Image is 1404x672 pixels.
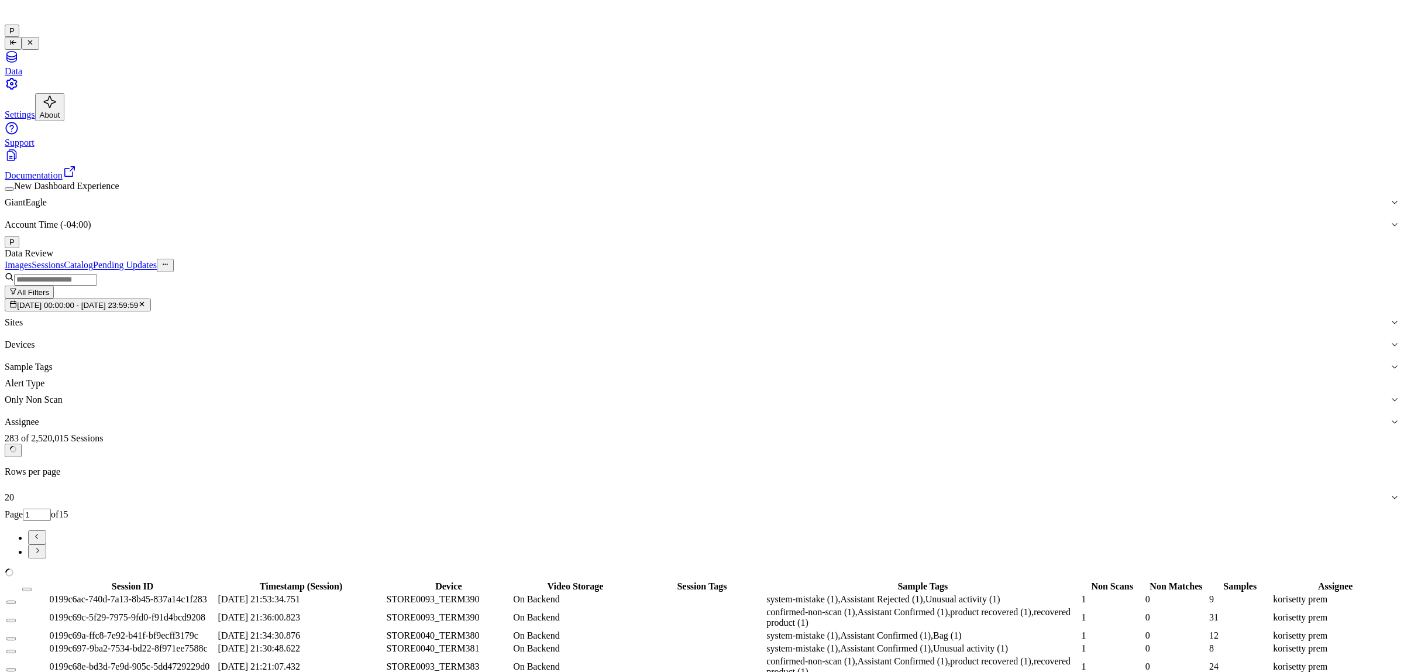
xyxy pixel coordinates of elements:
[840,630,933,640] span: Assistant Confirmed (1) ,
[766,607,858,617] span: confirmed-non-scan (1) ,
[1273,661,1327,671] span: korisetty prem
[64,260,93,270] a: Catalog
[9,26,15,35] span: P
[840,643,933,653] span: Assistant Confirmed (1) ,
[513,661,638,672] div: On Backend
[766,581,1079,592] th: Sample Tags
[5,77,1399,119] a: Settings
[5,25,19,37] button: P
[50,630,198,640] span: 0199c69a-ffc8-7e92-b41f-bf9ecff3179c
[6,601,16,604] button: Select row
[1272,581,1398,592] th: Assignee
[32,260,64,270] a: Sessions
[1145,630,1150,640] span: 0
[50,661,210,671] span: 0199c68e-bd3d-7e9d-905c-5dd4729229d0
[5,433,103,443] span: 283 of 2,520,015 Sessions
[1209,661,1219,671] span: 24
[766,594,840,604] span: system-mistake (1) ,
[1082,612,1086,622] span: 1
[513,643,638,654] div: On Backend
[1273,612,1327,622] span: korisetty prem
[50,594,207,604] span: 0199c6ac-740d-7a13-8b45-837a14c1f283
[1082,630,1086,640] span: 1
[933,643,1008,653] span: Unusual activity (1)
[17,301,138,310] span: [DATE] 00:00:00 - [DATE] 23:59:59
[933,630,961,640] span: Bag (1)
[22,37,39,50] button: Toggle Navigation
[766,630,840,640] span: system-mistake (1) ,
[5,530,1399,558] nav: pagination
[5,148,1399,180] a: Documentation
[766,643,840,653] span: system-mistake (1) ,
[1209,643,1214,653] span: 8
[1145,643,1150,653] span: 0
[28,544,46,558] button: Go to next page
[49,581,216,592] th: Session ID
[387,630,511,641] div: STORE0040_TERM380
[387,594,511,605] div: STORE0093_TERM390
[5,299,151,311] button: [DATE] 00:00:00 - [DATE] 23:59:59
[1209,612,1219,622] span: 31
[513,612,638,623] div: On Backend
[1209,581,1271,592] th: Samples
[1273,630,1327,640] span: korisetty prem
[858,656,951,666] span: Assistant Confirmed (1) ,
[5,181,1399,191] div: New Dashboard Experience
[6,668,16,671] button: Select row
[858,607,951,617] span: Assistant Confirmed (1) ,
[950,607,1034,617] span: product recovered (1) ,
[5,236,19,248] button: P
[5,121,1399,148] a: Support
[218,594,300,604] span: [DATE] 21:53:34.751
[1209,630,1219,640] span: 12
[840,594,925,604] span: Assistant Rejected (1) ,
[5,286,54,299] button: All Filters
[1273,594,1327,604] span: korisetty prem
[218,643,300,653] span: [DATE] 21:30:48.622
[387,643,511,654] div: STORE0040_TERM381
[1145,612,1150,622] span: 0
[1273,643,1327,653] span: korisetty prem
[50,643,208,653] span: 0199c697-9ba2-7534-bd22-8f971ee7588c
[766,656,858,666] span: confirmed-non-scan (1) ,
[639,581,765,592] th: Session Tags
[766,607,1071,628] span: recovered product (1)
[1082,661,1086,671] span: 1
[5,509,23,519] span: Page
[218,581,385,592] th: Timestamp (Session)
[1081,581,1144,592] th: Non Scans
[1145,594,1150,604] span: 0
[218,661,300,671] span: [DATE] 21:21:07.432
[5,248,1399,259] div: Data Review
[950,656,1034,666] span: product recovered (1) ,
[1145,581,1207,592] th: Non Matches
[1145,661,1150,671] span: 0
[1209,594,1214,604] span: 9
[513,594,638,605] div: On Backend
[925,594,1000,604] span: Unusual activity (1)
[387,661,511,672] div: STORE0093_TERM383
[6,637,16,640] button: Select row
[1082,594,1086,604] span: 1
[9,238,15,246] span: P
[5,378,44,388] label: Alert Type
[1082,643,1086,653] span: 1
[5,50,1399,76] a: Data
[5,37,22,50] button: Toggle Navigation
[386,581,512,592] th: Device
[218,612,300,622] span: [DATE] 21:36:00.823
[218,630,300,640] span: [DATE] 21:34:30.876
[50,612,206,622] span: 0199c69c-5f29-7975-9fd0-f91d4bcd9208
[6,619,16,622] button: Select row
[35,93,65,121] button: About
[5,260,32,270] a: Images
[51,509,68,519] span: of 15
[28,530,46,544] button: Go to previous page
[22,588,32,591] button: Select all
[6,650,16,653] button: Select row
[5,467,1399,477] p: Rows per page
[512,581,638,592] th: Video Storage
[387,612,511,623] div: STORE0093_TERM390
[93,260,157,270] a: Pending Updates
[513,630,638,641] div: On Backend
